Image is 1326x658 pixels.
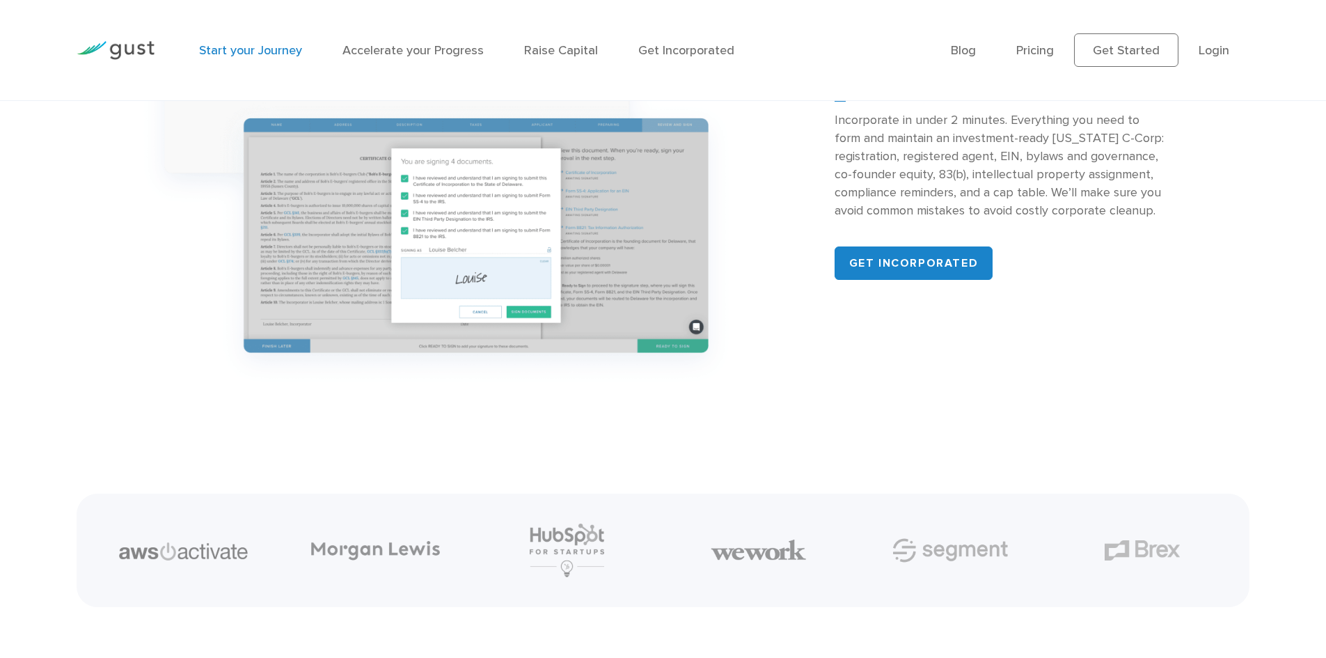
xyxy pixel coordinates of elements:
[1199,43,1229,58] a: Login
[892,526,1009,574] img: Segment
[835,246,993,280] a: Get incorporated
[711,538,807,562] img: We Work
[199,43,302,58] a: Start your Journey
[342,43,484,58] a: Accelerate your Progress
[1074,33,1178,67] a: Get Started
[835,111,1167,219] p: Incorporate in under 2 minutes. Everything you need to form and maintain an investment-ready [US_...
[77,41,155,60] img: Gust Logo
[530,524,604,577] img: Hubspot
[1105,540,1180,561] img: Brex
[951,43,976,58] a: Blog
[638,43,734,58] a: Get Incorporated
[311,541,440,561] img: Morgan Lewis
[1016,43,1054,58] a: Pricing
[119,542,248,561] img: Aws
[524,43,598,58] a: Raise Capital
